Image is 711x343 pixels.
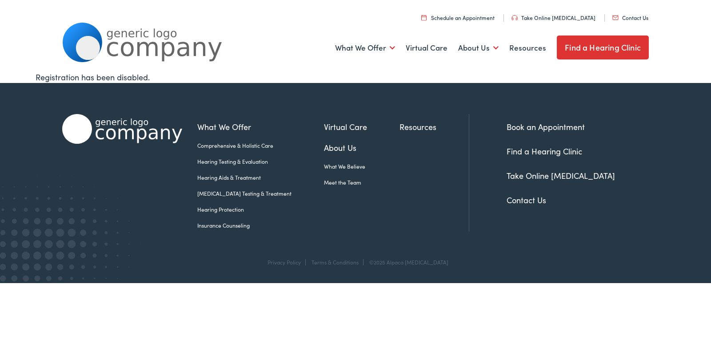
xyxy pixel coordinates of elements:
a: Contact Us [507,194,546,205]
a: Virtual Care [406,32,447,64]
a: About Us [458,32,499,64]
img: utility icon [612,16,619,20]
a: What We Offer [335,32,395,64]
a: Privacy Policy [268,258,301,266]
a: Hearing Protection [197,205,324,213]
a: What We Believe [324,162,399,170]
a: Hearing Testing & Evaluation [197,158,324,166]
a: Hearing Aids & Treatment [197,173,324,181]
a: Book an Appointment [507,121,585,132]
a: Meet the Team [324,178,399,186]
img: utility icon [511,15,518,20]
a: Find a Hearing Clinic [557,35,649,59]
img: utility icon [421,15,427,20]
a: Find a Hearing Clinic [507,146,582,157]
a: Insurance Counseling [197,221,324,229]
a: Contact Us [612,14,648,21]
a: Take Online [MEDICAL_DATA] [511,14,595,21]
a: Resources [509,32,546,64]
a: Terms & Conditions [312,258,359,266]
a: Virtual Care [324,121,399,133]
div: ©2025 Alpaca [MEDICAL_DATA] [365,259,448,265]
img: Alpaca Audiology [62,114,182,144]
a: Resources [399,121,469,133]
a: Take Online [MEDICAL_DATA] [507,170,615,181]
a: About Us [324,142,399,154]
a: [MEDICAL_DATA] Testing & Treatment [197,189,324,197]
a: What We Offer [197,121,324,133]
a: Schedule an Appointment [421,14,495,21]
a: Comprehensive & Holistic Care [197,142,324,150]
div: Registration has been disabled. [36,71,675,83]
